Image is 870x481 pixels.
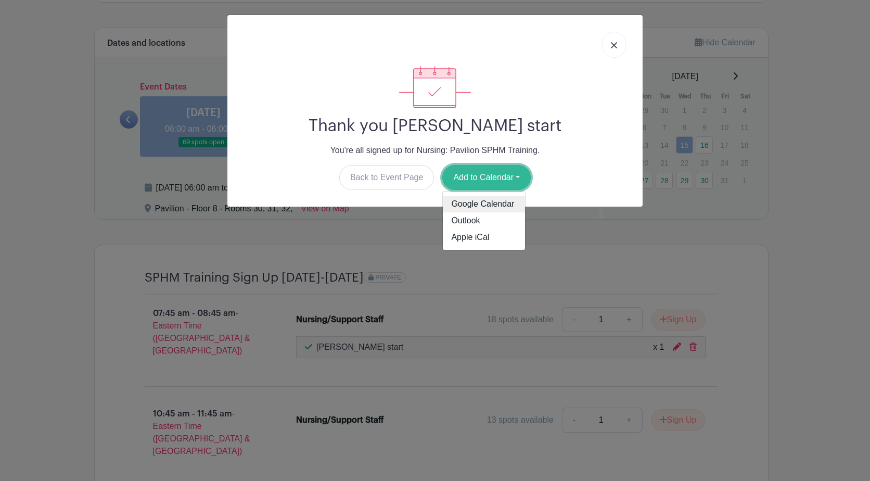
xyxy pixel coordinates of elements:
[236,144,634,157] p: You're all signed up for Nursing: Pavilion SPHM Training.
[236,116,634,136] h2: Thank you [PERSON_NAME] start
[399,66,471,108] img: signup_complete-c468d5dda3e2740ee63a24cb0ba0d3ce5d8a4ecd24259e683200fb1569d990c8.svg
[442,165,531,190] button: Add to Calendar
[611,42,617,48] img: close_button-5f87c8562297e5c2d7936805f587ecaba9071eb48480494691a3f1689db116b3.svg
[339,165,434,190] a: Back to Event Page
[443,229,525,246] a: Apple iCal
[443,196,525,212] a: Google Calendar
[443,212,525,229] a: Outlook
